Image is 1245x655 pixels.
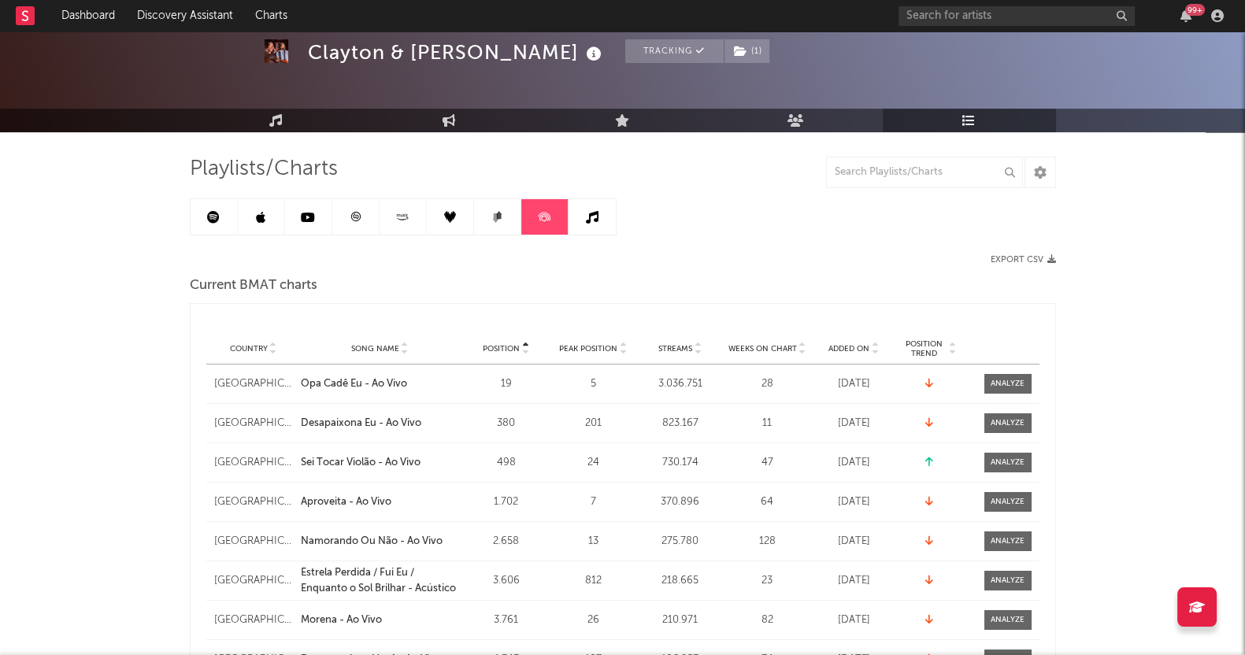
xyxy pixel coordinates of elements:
[554,612,632,628] div: 26
[483,344,520,353] span: Position
[728,416,806,431] div: 11
[214,455,293,471] div: [GEOGRAPHIC_DATA]
[728,376,806,392] div: 28
[724,39,769,63] button: (1)
[899,6,1135,26] input: Search for artists
[301,416,459,431] a: Desapaixona Eu - Ao Vivo
[625,39,724,63] button: Tracking
[190,160,338,179] span: Playlists/Charts
[814,534,893,550] div: [DATE]
[728,494,806,510] div: 64
[728,573,806,589] div: 23
[467,573,546,589] div: 3.606
[814,455,893,471] div: [DATE]
[728,612,806,628] div: 82
[467,376,546,392] div: 19
[467,612,546,628] div: 3.761
[554,376,632,392] div: 5
[554,416,632,431] div: 201
[640,534,719,550] div: 275.780
[640,573,719,589] div: 218.665
[814,494,893,510] div: [DATE]
[214,416,293,431] div: [GEOGRAPHIC_DATA]
[658,344,692,353] span: Streams
[640,494,719,510] div: 370.896
[301,534,459,550] a: Namorando Ou Não - Ao Vivo
[467,534,546,550] div: 2.658
[301,565,459,596] a: Estrela Perdida / Fui Eu / Enquanto o Sol Brilhar - Acústico
[214,534,293,550] div: [GEOGRAPHIC_DATA]
[814,612,893,628] div: [DATE]
[640,455,719,471] div: 730.174
[467,494,546,510] div: 1.702
[301,494,459,510] a: Aproveita - Ao Vivo
[814,416,893,431] div: [DATE]
[559,344,617,353] span: Peak Position
[214,573,293,589] div: [GEOGRAPHIC_DATA]
[724,39,770,63] span: ( 1 )
[301,612,459,628] a: Morena - Ao Vivo
[467,416,546,431] div: 380
[467,455,546,471] div: 498
[190,276,317,295] span: Current BMAT charts
[728,344,796,353] span: Weeks on Chart
[814,376,893,392] div: [DATE]
[554,573,632,589] div: 812
[902,339,947,358] span: Position Trend
[640,612,719,628] div: 210.971
[308,39,606,65] div: Clayton & [PERSON_NAME]
[828,344,869,353] span: Added On
[301,376,459,392] a: Opa Cadê Eu - Ao Vivo
[640,416,719,431] div: 823.167
[640,376,719,392] div: 3.036.751
[1180,9,1191,22] button: 99+
[991,255,1056,265] button: Export CSV
[814,573,893,589] div: [DATE]
[230,344,268,353] span: Country
[214,612,293,628] div: [GEOGRAPHIC_DATA]
[554,494,632,510] div: 7
[554,534,632,550] div: 13
[554,455,632,471] div: 24
[351,344,399,353] span: Song Name
[728,455,806,471] div: 47
[1185,4,1205,16] div: 99 +
[214,494,293,510] div: [GEOGRAPHIC_DATA]
[728,534,806,550] div: 128
[301,455,459,471] a: Sei Tocar Violão - Ao Vivo
[214,376,293,392] div: [GEOGRAPHIC_DATA]
[826,157,1023,188] input: Search Playlists/Charts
